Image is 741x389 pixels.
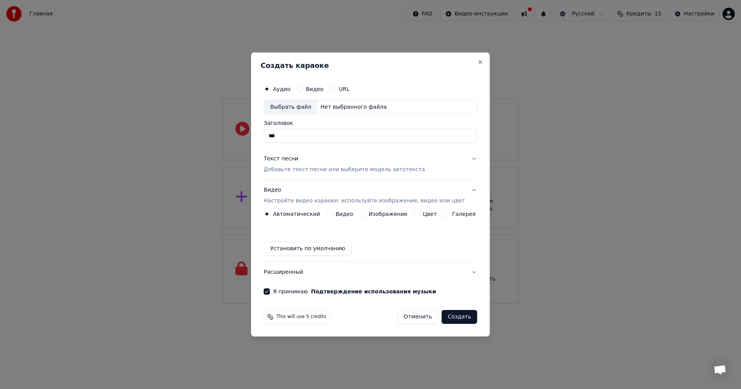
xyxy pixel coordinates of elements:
p: Добавьте текст песни или выберите модель автотекста [264,166,425,174]
button: Расширенный [264,262,477,282]
label: Аудио [273,86,290,92]
div: Нет выбранного файла [317,103,390,111]
label: Автоматический [273,211,320,217]
button: ВидеоНастройте видео караоке: используйте изображение, видео или цвет [264,180,477,211]
label: Я принимаю [273,289,436,294]
span: This will use 5 credits [276,314,326,320]
button: Текст песниДобавьте текст песни или выберите модель автотекста [264,149,477,180]
button: Я принимаю [311,289,436,294]
button: Установить по умолчанию [264,242,352,256]
label: Изображение [369,211,408,217]
div: Видео [264,187,465,205]
div: Выбрать файл [264,100,317,114]
label: Заголовок [264,121,477,126]
button: Отменить [397,310,438,324]
label: Галерея [452,211,476,217]
p: Настройте видео караоке: используйте изображение, видео или цвет [264,197,465,205]
div: ВидеоНастройте видео караоке: используйте изображение, видео или цвет [264,211,477,262]
div: Текст песни [264,155,298,163]
label: Видео [306,86,323,92]
label: Цвет [423,211,437,217]
button: Создать [442,310,477,324]
label: Видео [335,211,353,217]
label: URL [339,86,350,92]
h2: Создать караоке [261,62,480,69]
